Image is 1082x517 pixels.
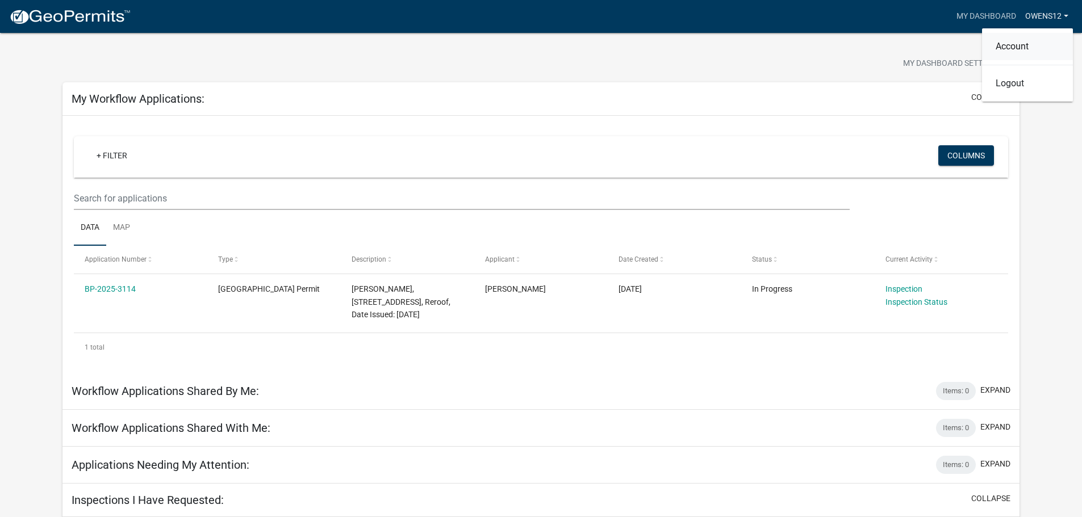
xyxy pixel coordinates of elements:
[894,53,1026,75] button: My Dashboard Settingssettings
[619,284,642,293] span: 04/29/2025
[936,419,976,437] div: Items: 0
[72,92,204,106] h5: My Workflow Applications:
[980,458,1010,470] button: expand
[938,145,994,166] button: Columns
[903,57,1001,71] span: My Dashboard Settings
[485,255,515,263] span: Applicant
[74,333,1008,362] div: 1 total
[352,284,450,320] span: JAMES OWENS, 26315 ROANOKE ST NW, Reroof, Date Issued: 04/30/2025
[218,284,320,293] span: Isanti County Building Permit
[752,284,792,293] span: In Progress
[87,145,136,166] a: + Filter
[341,246,474,273] datatable-header-cell: Description
[85,284,136,293] a: BP-2025-3114
[952,6,1021,27] a: My Dashboard
[74,210,106,246] a: Data
[72,384,259,398] h5: Workflow Applications Shared By Me:
[936,456,976,474] div: Items: 0
[982,28,1073,102] div: owens12
[982,70,1073,97] a: Logout
[980,421,1010,433] button: expand
[885,297,947,306] a: Inspection Status
[608,246,741,273] datatable-header-cell: Date Created
[62,116,1020,373] div: collapse
[74,246,207,273] datatable-header-cell: Application Number
[474,246,608,273] datatable-header-cell: Applicant
[885,255,933,263] span: Current Activity
[72,458,249,472] h5: Applications Needing My Attention:
[982,33,1073,60] a: Account
[218,255,233,263] span: Type
[980,384,1010,396] button: expand
[619,255,658,263] span: Date Created
[752,255,772,263] span: Status
[72,493,224,507] h5: Inspections I Have Requested:
[85,255,147,263] span: Application Number
[971,493,1010,505] button: collapse
[207,246,341,273] datatable-header-cell: Type
[1021,6,1073,27] a: owens12
[936,382,976,400] div: Items: 0
[741,246,874,273] datatable-header-cell: Status
[874,246,1008,273] datatable-header-cell: Current Activity
[485,284,546,293] span: James Owens
[74,187,849,210] input: Search for applications
[352,255,386,263] span: Description
[72,421,270,435] h5: Workflow Applications Shared With Me:
[971,91,1010,103] button: collapse
[106,210,137,246] a: Map
[885,284,922,293] a: Inspection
